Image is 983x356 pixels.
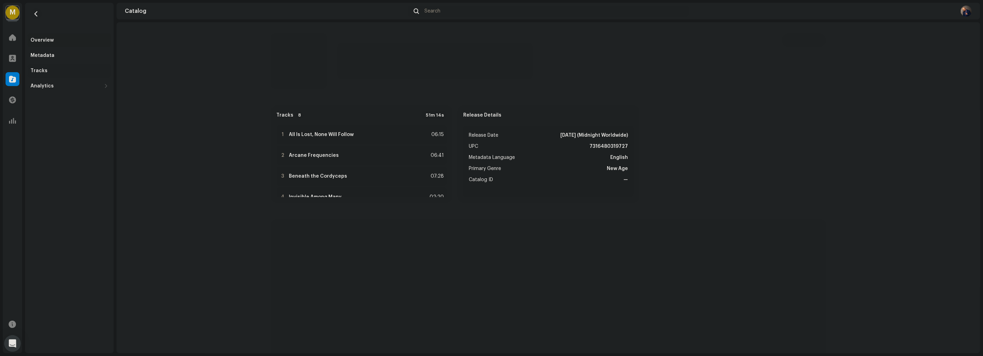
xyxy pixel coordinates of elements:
span: Search [424,8,440,14]
span: Release Date [469,131,498,139]
div: 02:20 [429,193,444,201]
div: Tracks [31,68,48,74]
p-badge: 8 [296,112,303,118]
img: 63b1467e-faf7-4bbb-8762-1356b12c8e5f [961,6,972,17]
span: Catalog ID [469,176,493,184]
span: Primary Genre [469,164,501,173]
div: Analytics [31,83,54,89]
re-m-nav-item: Overview [28,33,111,47]
span: Metadata Language [469,153,515,162]
div: Open Intercom Messenger [4,335,21,352]
strong: Beneath the Cordyceps [289,173,347,179]
div: 51m 14s [422,111,447,119]
strong: Arcane Frequencies [289,153,339,158]
div: Metadata [31,53,54,58]
div: M [6,6,19,19]
div: 07:28 [429,172,444,180]
re-m-nav-item: Metadata [28,49,111,62]
div: 06:41 [429,151,444,160]
strong: 7316480319727 [589,142,628,151]
strong: New Age [607,164,628,173]
re-m-nav-dropdown: Analytics [28,79,111,93]
span: UPC [469,142,478,151]
strong: Tracks [277,112,294,118]
strong: English [610,153,628,162]
strong: Release Details [463,112,501,118]
re-m-nav-item: Tracks [28,64,111,78]
strong: — [623,176,628,184]
strong: All Is Lost, None Will Follow [289,132,354,137]
div: Catalog [125,8,405,14]
div: Overview [31,37,54,43]
div: 06:15 [429,130,444,139]
strong: Invisible Among Many [289,194,342,200]
strong: [DATE] (Midnight Worldwide) [560,131,628,139]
